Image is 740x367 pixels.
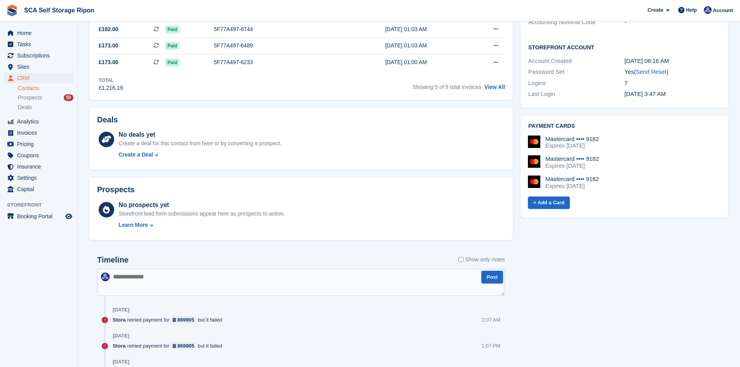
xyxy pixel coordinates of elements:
[17,116,64,127] span: Analytics
[113,316,125,324] span: Stora
[118,130,281,139] div: No deals yet
[4,61,73,72] a: menu
[17,150,64,161] span: Coupons
[97,115,118,124] h2: Deals
[118,151,153,159] div: Create a Deal
[17,28,64,38] span: Home
[528,123,721,129] h2: Payment cards
[545,136,599,143] div: Mastercard •••• 9182
[113,342,226,350] div: retried payment for but it failed
[545,142,599,149] div: Expires [DATE]
[17,39,64,50] span: Tasks
[97,185,135,194] h2: Prospects
[4,150,73,161] a: menu
[17,211,64,222] span: Booking Portal
[113,333,129,339] div: [DATE]
[545,155,599,162] div: Mastercard •••• 9182
[178,316,194,324] div: 869905
[528,155,540,168] img: Mastercard Logo
[648,6,663,14] span: Create
[4,161,73,172] a: menu
[528,79,624,88] div: Logins
[385,42,472,50] div: [DATE] 01:03 AM
[99,84,123,92] div: £1,216.19
[18,94,42,101] span: Prospects
[528,176,540,188] img: Mastercard Logo
[625,90,666,97] time: 2025-06-30 02:47:18 UTC
[165,26,179,33] span: Paid
[214,58,299,66] div: 5F77A497-6233
[545,162,599,169] div: Expires [DATE]
[118,151,281,159] a: Create a Deal
[118,221,148,229] div: Learn More
[4,73,73,83] a: menu
[165,59,179,66] span: Paid
[484,84,505,90] a: View All
[6,5,18,16] img: stora-icon-8386f47178a22dfd0bd8f6a31ec36ba5ce8667c1dd55bd0f319d3a0aa187defe.svg
[17,73,64,83] span: CRM
[99,58,118,66] span: £173.00
[17,61,64,72] span: Sites
[17,161,64,172] span: Insurance
[385,58,472,66] div: [DATE] 01:00 AM
[17,127,64,138] span: Invoices
[4,50,73,61] a: menu
[7,201,77,209] span: Storefront
[113,316,226,324] div: retried payment for but it failed
[636,68,666,75] a: Send Reset
[528,197,570,209] a: + Add a Card
[528,43,721,51] h2: Storefront Account
[21,4,98,17] a: SCA Self Storage Ripon
[113,307,129,313] div: [DATE]
[118,139,281,148] div: Create a deal for this contact from here or by converting a prospect.
[64,212,73,221] a: Preview store
[4,172,73,183] a: menu
[458,256,463,264] input: Show only notes
[113,359,129,365] div: [DATE]
[4,127,73,138] a: menu
[165,42,179,50] span: Paid
[704,6,712,14] img: Sarah Race
[99,77,123,84] div: Total
[385,25,472,33] div: [DATE] 01:03 AM
[528,18,624,27] div: Accounting Nominal Code
[17,172,64,183] span: Settings
[481,271,503,284] button: Post
[528,68,624,77] div: Password Set
[214,42,299,50] div: 5F77A497-6489
[4,39,73,50] a: menu
[99,42,118,50] span: £173.00
[625,68,721,77] div: Yes
[634,68,668,75] span: ( )
[18,103,73,111] a: Deals
[625,57,721,66] div: [DATE] 08:16 AM
[17,184,64,195] span: Capital
[413,84,481,90] span: Showing 5 of 9 total invoices
[118,210,285,218] div: Storefront lead form submissions appear here as prospects to action.
[545,176,599,183] div: Mastercard •••• 9182
[4,211,73,222] a: menu
[482,342,500,350] div: 1:07 PM
[625,79,721,88] div: 7
[18,104,32,111] span: Deals
[18,94,73,102] a: Prospects 50
[4,139,73,150] a: menu
[4,28,73,38] a: menu
[528,90,624,99] div: Last Login
[482,316,500,324] div: 2:07 AM
[545,183,599,190] div: Expires [DATE]
[118,221,285,229] a: Learn More
[528,57,624,66] div: Account Created
[64,94,73,101] div: 50
[97,256,129,264] h2: Timeline
[214,25,299,33] div: 5F77A497-6744
[171,342,196,350] a: 869905
[17,139,64,150] span: Pricing
[101,273,110,281] img: Sarah Race
[4,116,73,127] a: menu
[686,6,697,14] span: Help
[18,85,73,92] a: Contacts
[713,7,733,14] span: Account
[17,50,64,61] span: Subscriptions
[113,342,125,350] span: Stora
